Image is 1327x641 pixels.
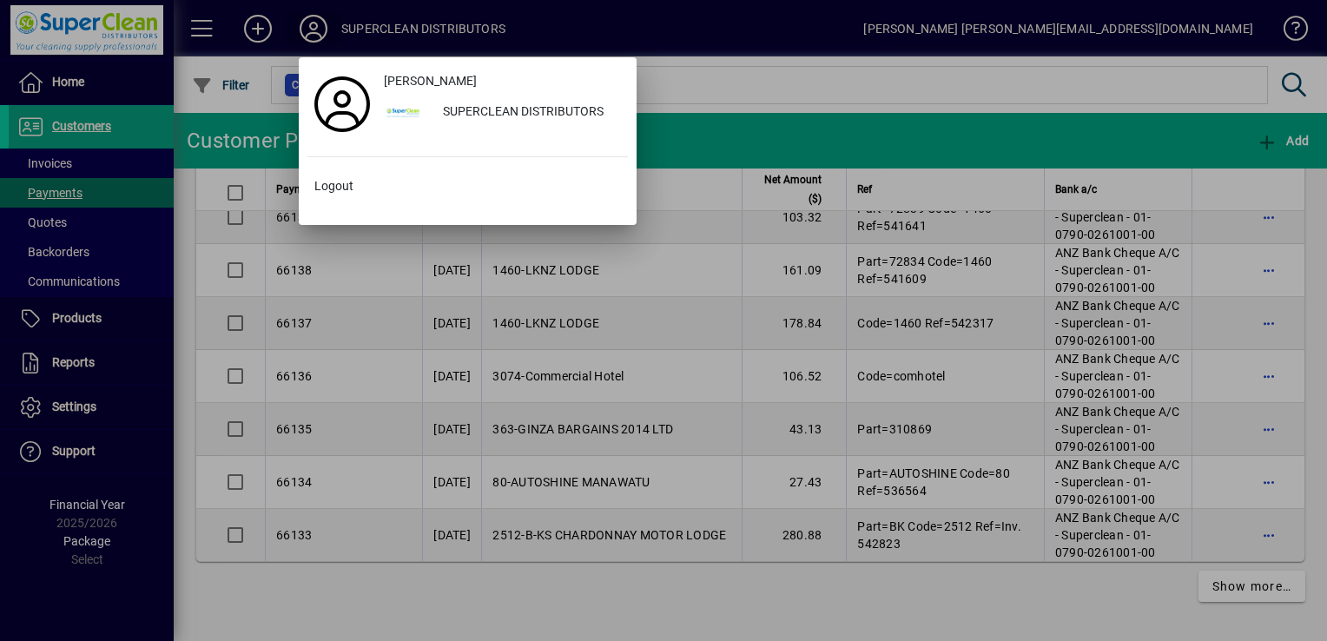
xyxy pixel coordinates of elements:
[377,66,628,97] a: [PERSON_NAME]
[307,89,377,120] a: Profile
[307,171,628,202] button: Logout
[384,72,477,90] span: [PERSON_NAME]
[314,177,353,195] span: Logout
[429,97,628,129] div: SUPERCLEAN DISTRIBUTORS
[377,97,628,129] button: SUPERCLEAN DISTRIBUTORS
